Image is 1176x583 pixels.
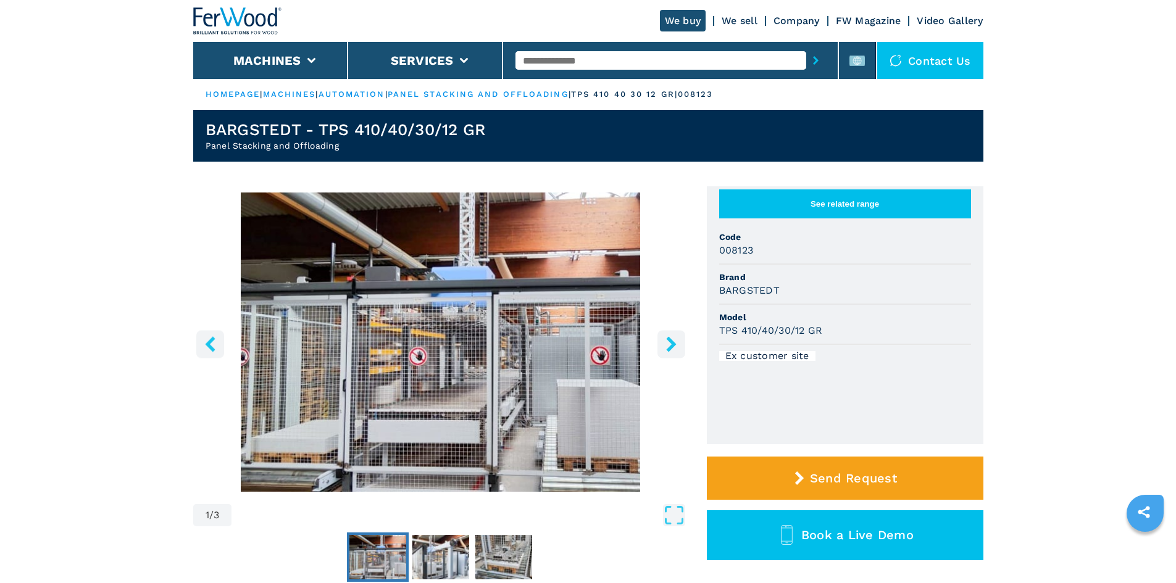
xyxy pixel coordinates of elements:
[571,89,678,100] p: tps 410 40 30 12 gr |
[774,15,820,27] a: Company
[877,42,983,79] div: Contact us
[707,457,983,500] button: Send Request
[707,510,983,560] button: Book a Live Demo
[719,283,780,297] h3: BARGSTEDT
[890,54,902,67] img: Contact us
[917,15,983,27] a: Video Gallery
[719,189,971,218] button: See related range
[719,243,754,257] h3: 008123
[233,53,301,68] button: Machines
[206,120,486,139] h1: BARGSTEDT - TPS 410/40/30/12 GR
[806,46,825,75] button: submit-button
[836,15,901,27] a: FW Magazine
[719,231,971,243] span: Code
[209,510,214,520] span: /
[196,330,224,358] button: left-button
[206,510,209,520] span: 1
[1128,497,1159,527] a: sharethis
[193,7,282,35] img: Ferwood
[719,323,823,337] h3: TPS 410/40/30/12 GR
[315,89,318,99] span: |
[206,89,261,99] a: HOMEPAGE
[347,532,409,582] button: Go to Slide 1
[319,89,385,99] a: automation
[235,504,685,526] button: Open Fullscreen
[214,510,219,520] span: 3
[412,535,469,579] img: bc08660e09afb2a67aa861016a65c589
[719,271,971,283] span: Brand
[569,89,571,99] span: |
[349,535,406,579] img: cfd1f944e8186784d127d3c14a2f3085
[263,89,316,99] a: machines
[719,351,815,361] div: Ex customer site
[660,10,706,31] a: We buy
[678,89,714,100] p: 008123
[722,15,757,27] a: We sell
[410,532,472,582] button: Go to Slide 2
[391,53,454,68] button: Services
[1124,527,1167,574] iframe: Chat
[719,311,971,323] span: Model
[388,89,569,99] a: panel stacking and offloading
[193,192,688,492] img: Panel Stacking and Offloading BARGSTEDT TPS 410/40/30/12 GR
[206,139,486,152] h2: Panel Stacking and Offloading
[193,532,688,582] nav: Thumbnail Navigation
[475,535,532,579] img: 910c989ea66d240593bafaa105ea5363
[385,89,388,99] span: |
[801,527,914,542] span: Book a Live Demo
[657,330,685,358] button: right-button
[810,471,897,486] span: Send Request
[260,89,262,99] span: |
[473,532,535,582] button: Go to Slide 3
[193,192,688,492] div: Go to Slide 1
